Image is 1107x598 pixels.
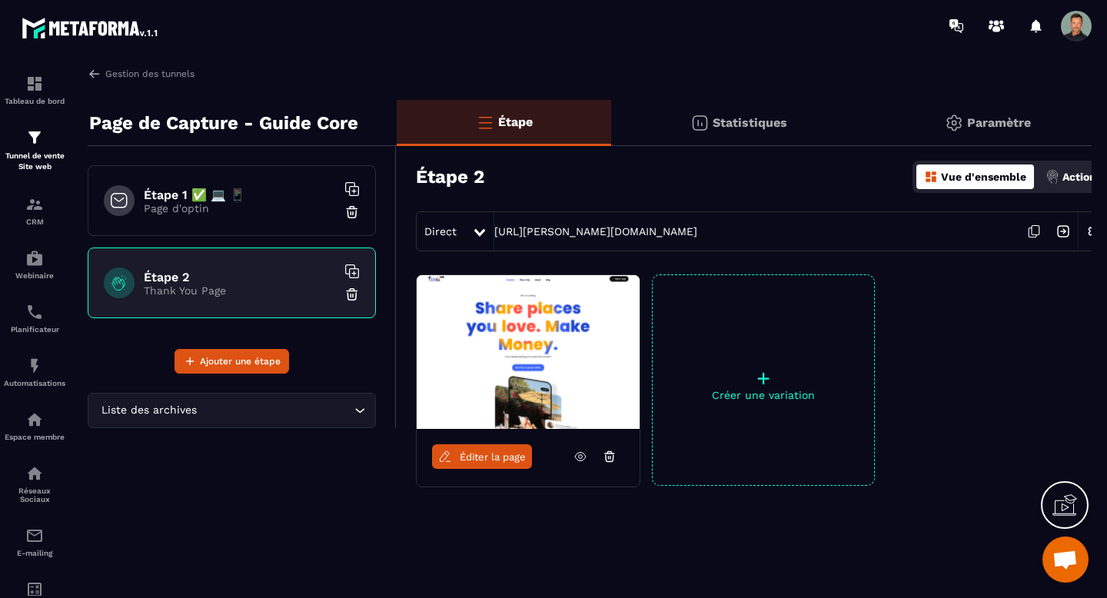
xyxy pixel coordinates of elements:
[4,345,65,399] a: automationsautomationsAutomatisations
[25,195,44,214] img: formation
[175,349,289,374] button: Ajouter une étape
[653,389,874,401] p: Créer une variation
[498,115,533,129] p: Étape
[89,108,358,138] p: Page de Capture - Guide Core
[4,487,65,503] p: Réseaux Sociaux
[4,291,65,345] a: schedulerschedulerPlanificateur
[1062,171,1102,183] p: Actions
[88,67,194,81] a: Gestion des tunnels
[25,303,44,321] img: scheduler
[4,63,65,117] a: formationformationTableau de bord
[4,453,65,515] a: social-networksocial-networkRéseaux Sociaux
[4,379,65,387] p: Automatisations
[1045,170,1059,184] img: actions.d6e523a2.png
[424,225,457,238] span: Direct
[88,67,101,81] img: arrow
[690,114,709,132] img: stats.20deebd0.svg
[25,357,44,375] img: automations
[941,171,1026,183] p: Vue d'ensemble
[98,402,200,419] span: Liste des archives
[144,270,336,284] h6: Étape 2
[4,238,65,291] a: automationsautomationsWebinaire
[4,549,65,557] p: E-mailing
[4,325,65,334] p: Planificateur
[924,170,938,184] img: dashboard-orange.40269519.svg
[713,115,787,130] p: Statistiques
[945,114,963,132] img: setting-gr.5f69749f.svg
[4,218,65,226] p: CRM
[344,204,360,220] img: trash
[25,249,44,267] img: automations
[144,284,336,297] p: Thank You Page
[88,393,376,428] div: Search for option
[4,151,65,172] p: Tunnel de vente Site web
[25,527,44,545] img: email
[25,410,44,429] img: automations
[144,202,336,214] p: Page d'optin
[4,271,65,280] p: Webinaire
[25,75,44,93] img: formation
[200,354,281,369] span: Ajouter une étape
[432,444,532,469] a: Éditer la page
[200,402,351,419] input: Search for option
[25,128,44,147] img: formation
[1049,217,1078,246] img: arrow-next.bcc2205e.svg
[653,367,874,389] p: +
[25,464,44,483] img: social-network
[460,451,526,463] span: Éditer la page
[967,115,1031,130] p: Paramètre
[1042,537,1089,583] div: Ouvrir le chat
[4,97,65,105] p: Tableau de bord
[4,117,65,184] a: formationformationTunnel de vente Site web
[344,287,360,302] img: trash
[494,225,697,238] a: [URL][PERSON_NAME][DOMAIN_NAME]
[417,275,640,429] img: image
[4,515,65,569] a: emailemailE-mailing
[416,166,484,188] h3: Étape 2
[4,433,65,441] p: Espace membre
[22,14,160,42] img: logo
[4,399,65,453] a: automationsautomationsEspace membre
[144,188,336,202] h6: Étape 1 ✅ 💻 📱
[476,113,494,131] img: bars-o.4a397970.svg
[4,184,65,238] a: formationformationCRM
